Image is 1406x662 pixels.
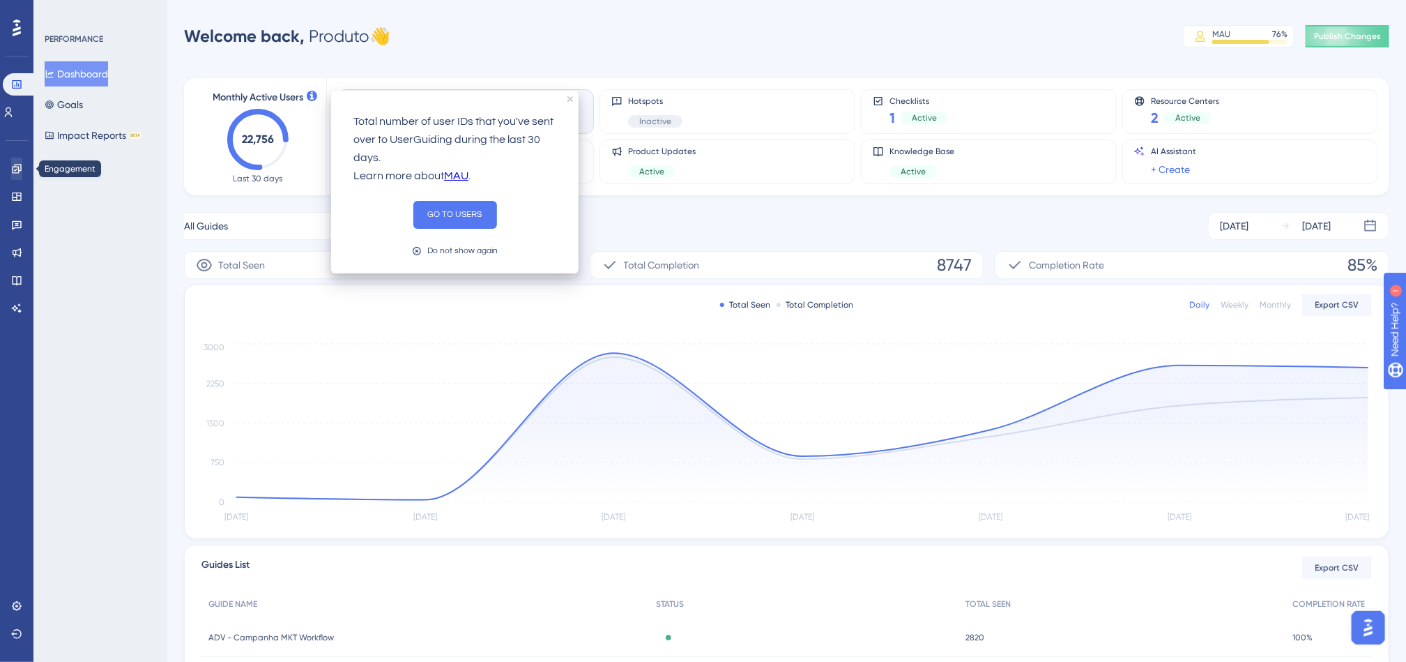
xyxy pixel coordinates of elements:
div: close tooltip [567,96,573,102]
tspan: 0 [219,497,224,507]
span: 1 [889,108,895,128]
span: Completion Rate [1029,257,1104,273]
button: All Guides [184,212,432,240]
div: BETA [129,132,142,139]
span: 100% [1292,632,1313,643]
span: Hotspots [628,96,682,107]
tspan: 1500 [206,419,224,428]
span: Export CSV [1315,299,1359,310]
a: MAU [444,167,468,186]
span: Product Updates [628,146,696,157]
tspan: 3000 [204,343,224,352]
button: Impact ReportsBETA [45,123,142,148]
span: Publish Changes [1314,31,1381,42]
span: Active [1175,112,1200,123]
span: COMPLETION RATE [1292,599,1365,610]
div: Weekly [1221,299,1248,310]
tspan: [DATE] [790,513,814,522]
span: Active [901,166,926,177]
div: Total Completion [777,299,854,310]
span: 8747 [937,254,972,276]
button: GO TO USERS [413,201,497,229]
div: 1 [97,7,101,18]
iframe: UserGuiding AI Assistant Launcher [1347,607,1389,649]
div: Produto 👋 [184,25,390,47]
span: Active [912,112,937,123]
span: Inactive [639,116,671,127]
span: STATUS [656,599,684,610]
tspan: 750 [211,458,224,468]
span: ADV - Campanha MKT Workflow [208,632,334,643]
div: 76 % [1272,29,1287,40]
tspan: [DATE] [1346,513,1370,522]
span: Last 30 days [234,173,283,184]
span: Active [639,166,664,177]
tspan: [DATE] [413,513,437,522]
span: Guides List [201,557,250,579]
div: MAU [1212,29,1230,40]
span: 85% [1347,254,1377,276]
span: Knowledge Base [889,146,954,157]
tspan: 2250 [206,379,224,389]
span: Total Seen [218,257,265,273]
tspan: [DATE] [1168,513,1191,522]
tspan: [DATE] [979,513,1003,522]
span: Resource Centers [1151,96,1219,105]
span: TOTAL SEEN [965,599,1011,610]
tspan: [DATE] [602,513,625,522]
button: Export CSV [1302,294,1372,316]
span: Monthly Active Users [213,89,303,106]
text: 22,756 [242,133,274,146]
span: Checklists [889,96,948,105]
div: Daily [1189,299,1209,310]
span: Need Help? [33,3,87,20]
span: Welcome back, [184,26,305,46]
span: 2 [1151,108,1159,128]
span: Export CSV [1315,562,1359,573]
div: PERFORMANCE [45,33,103,45]
a: + Create [1151,161,1190,178]
tspan: [DATE] [224,513,248,522]
div: [DATE] [1220,218,1248,234]
span: GUIDE NAME [208,599,257,610]
div: Do not show again [427,244,498,257]
span: All Guides [184,218,228,234]
div: Total Seen [720,299,771,310]
button: Export CSV [1302,557,1372,579]
p: Total number of user IDs that you've sent over to UserGuiding during the last 30 days. [353,113,556,167]
button: Goals [45,92,83,117]
button: Publish Changes [1306,25,1389,47]
span: 2820 [965,632,984,643]
span: Total Completion [624,257,700,273]
span: AI Assistant [1151,146,1196,157]
div: Monthly [1260,299,1291,310]
p: Learn more about . [353,167,556,186]
button: Dashboard [45,61,108,86]
div: [DATE] [1302,218,1331,234]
